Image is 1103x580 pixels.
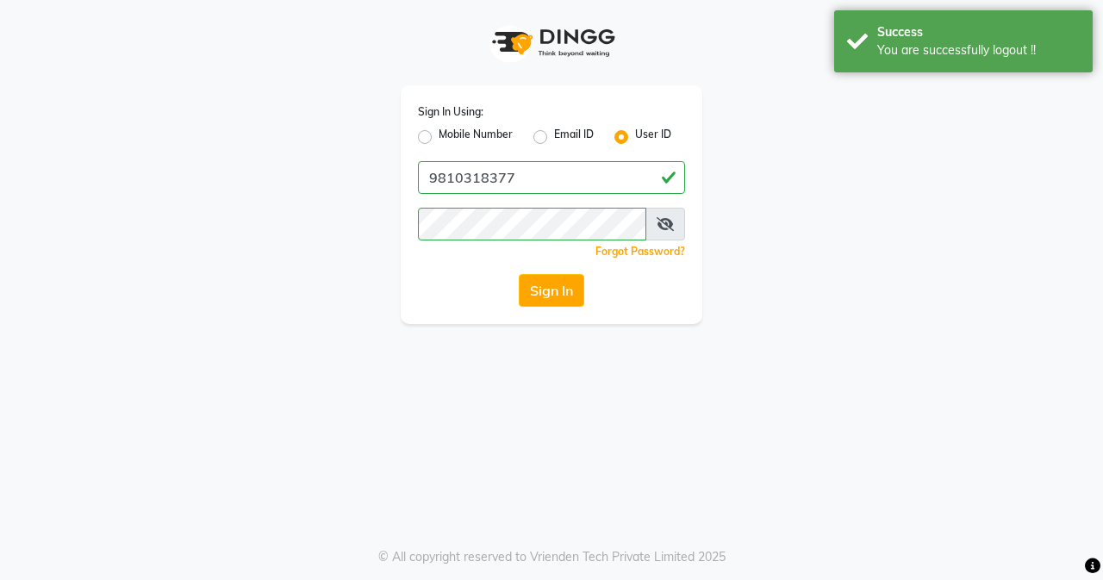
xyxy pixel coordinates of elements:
div: Success [877,23,1080,41]
button: Sign In [519,274,584,307]
label: User ID [635,127,671,147]
input: Username [418,208,646,240]
label: Email ID [554,127,594,147]
div: You are successfully logout !! [877,41,1080,59]
label: Mobile Number [439,127,513,147]
a: Forgot Password? [595,245,685,258]
input: Username [418,161,685,194]
label: Sign In Using: [418,104,483,120]
img: logo1.svg [483,17,620,68]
